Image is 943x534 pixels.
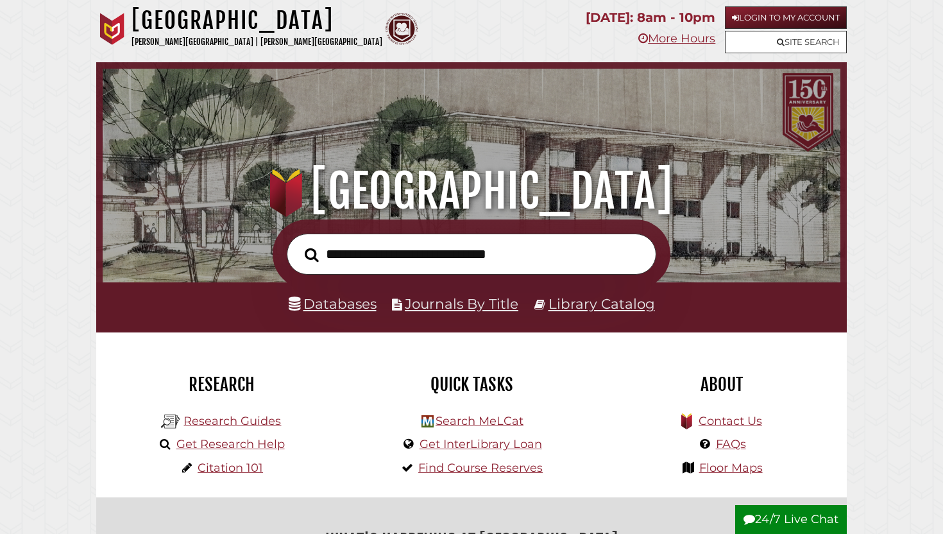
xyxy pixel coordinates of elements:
[198,461,263,475] a: Citation 101
[418,461,543,475] a: Find Course Reserves
[725,31,847,53] a: Site Search
[421,415,434,427] img: Hekman Library Logo
[305,247,319,263] i: Search
[386,13,418,45] img: Calvin Theological Seminary
[638,31,715,46] a: More Hours
[106,374,337,395] h2: Research
[289,295,377,312] a: Databases
[548,295,655,312] a: Library Catalog
[117,163,826,220] h1: [GEOGRAPHIC_DATA]
[420,437,542,451] a: Get InterLibrary Loan
[716,437,746,451] a: FAQs
[132,6,382,35] h1: [GEOGRAPHIC_DATA]
[725,6,847,29] a: Login to My Account
[161,412,180,431] img: Hekman Library Logo
[176,437,285,451] a: Get Research Help
[183,414,281,428] a: Research Guides
[606,374,837,395] h2: About
[405,295,518,312] a: Journals By Title
[436,414,523,428] a: Search MeLCat
[356,374,587,395] h2: Quick Tasks
[699,461,763,475] a: Floor Maps
[586,6,715,29] p: [DATE]: 8am - 10pm
[298,244,325,266] button: Search
[699,414,762,428] a: Contact Us
[96,13,128,45] img: Calvin University
[132,35,382,49] p: [PERSON_NAME][GEOGRAPHIC_DATA] | [PERSON_NAME][GEOGRAPHIC_DATA]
